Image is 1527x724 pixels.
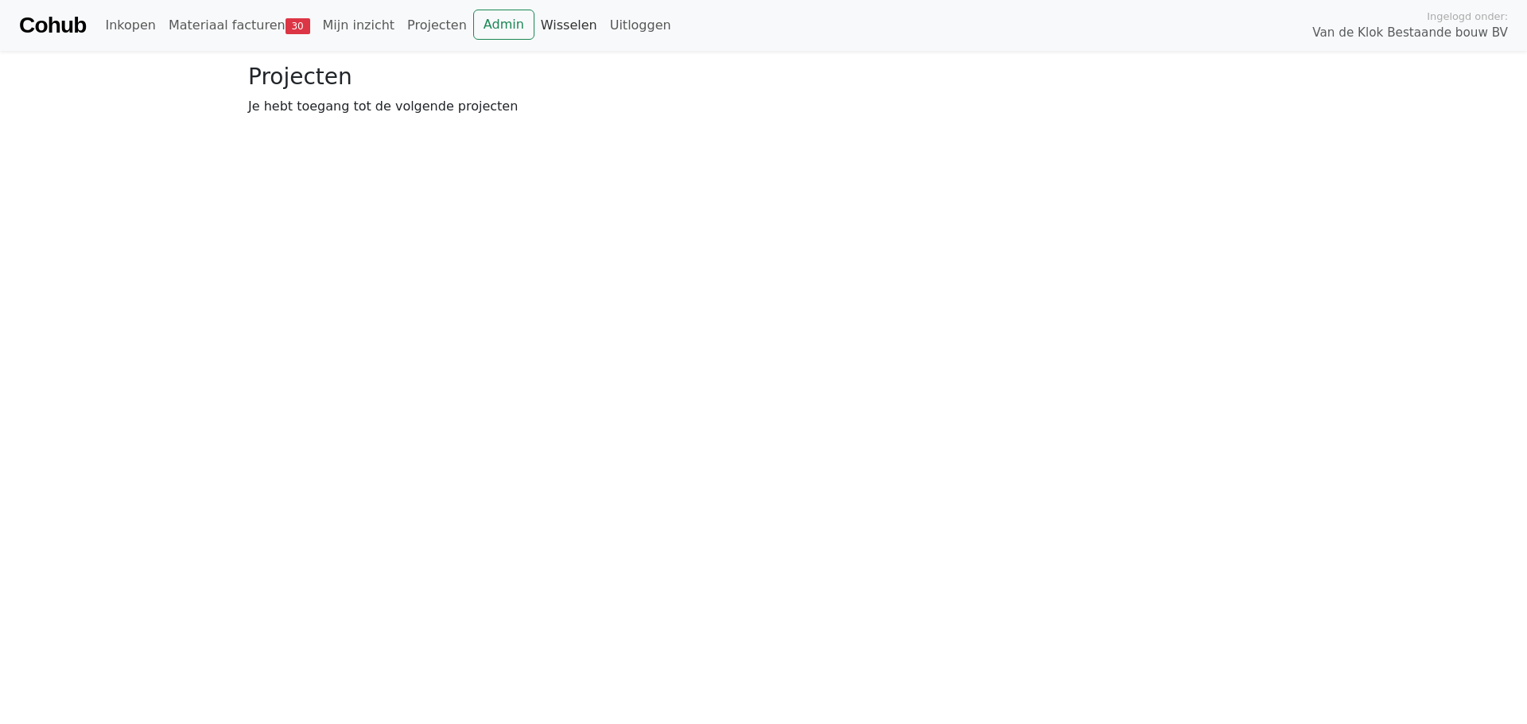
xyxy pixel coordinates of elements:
a: Cohub [19,6,86,45]
span: 30 [286,18,310,34]
a: Projecten [401,10,473,41]
a: Admin [473,10,534,40]
span: Ingelogd onder: [1427,9,1508,24]
a: Uitloggen [604,10,678,41]
span: Van de Klok Bestaande bouw BV [1312,24,1508,42]
a: Wisselen [534,10,604,41]
h3: Projecten [248,64,1279,91]
a: Mijn inzicht [317,10,402,41]
a: Materiaal facturen30 [162,10,317,41]
p: Je hebt toegang tot de volgende projecten [248,97,1279,116]
a: Inkopen [99,10,161,41]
